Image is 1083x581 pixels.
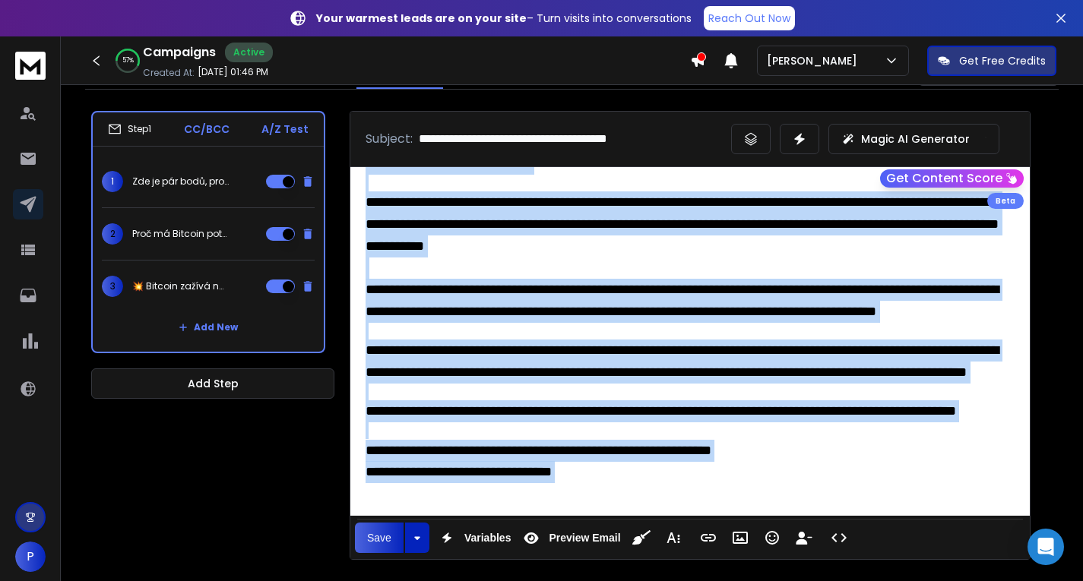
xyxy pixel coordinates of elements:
[880,169,1024,188] button: Get Content Score
[726,523,755,553] button: Insert Image (Ctrl+P)
[959,53,1046,68] p: Get Free Credits
[15,542,46,572] button: P
[143,67,195,79] p: Created At:
[927,46,1056,76] button: Get Free Credits
[366,130,413,148] p: Subject:
[659,523,688,553] button: More Text
[517,523,623,553] button: Preview Email
[767,53,863,68] p: [PERSON_NAME]
[184,122,230,137] p: CC/BCC
[316,11,527,26] strong: Your warmest leads are on your site
[132,175,230,188] p: Zde je pár bodů, proč by [PERSON_NAME] [PERSON_NAME]
[132,280,230,292] p: 💥 Bitcoin zažívá návrat na výsluní. A tentokrát u toho budou i vlády.
[102,171,123,192] span: 1
[790,523,819,553] button: Insert Unsubscribe Link
[91,111,325,353] li: Step1CC/BCCA/Z Test1Zde je pár bodů, proč by [PERSON_NAME] [PERSON_NAME]2Proč má Bitcoin potenciá...
[355,523,404,553] button: Save
[708,11,790,26] p: Reach Out Now
[316,11,692,26] p: – Turn visits into conversations
[987,193,1024,209] div: Beta
[261,122,309,137] p: A/Z Test
[828,124,999,154] button: Magic AI Generator
[758,523,787,553] button: Emoticons
[694,523,723,553] button: Insert Link (Ctrl+K)
[102,276,123,297] span: 3
[704,6,795,30] a: Reach Out Now
[627,523,656,553] button: Clean HTML
[102,223,123,245] span: 2
[143,43,216,62] h1: Campaigns
[861,131,970,147] p: Magic AI Generator
[198,66,268,78] p: [DATE] 01:46 PM
[546,532,623,545] span: Preview Email
[91,368,334,399] button: Add Step
[432,523,515,553] button: Variables
[1028,529,1064,565] div: Open Intercom Messenger
[132,228,230,240] p: Proč má Bitcoin potenciál růstu
[15,52,46,80] img: logo
[122,56,134,65] p: 57 %
[225,43,273,62] div: Active
[166,312,250,343] button: Add New
[461,532,515,545] span: Variables
[108,122,151,136] div: Step 1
